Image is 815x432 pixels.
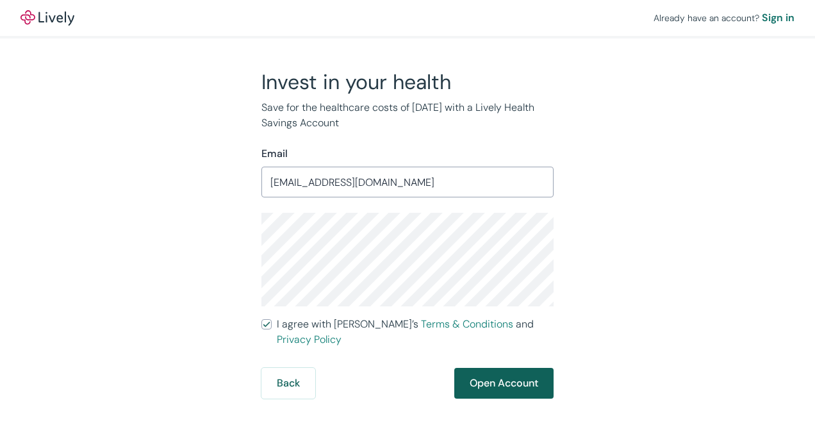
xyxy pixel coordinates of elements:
a: Privacy Policy [277,333,342,346]
label: Email [261,146,288,162]
a: Sign in [762,10,794,26]
p: Save for the healthcare costs of [DATE] with a Lively Health Savings Account [261,100,554,131]
h2: Invest in your health [261,69,554,95]
button: Back [261,368,315,399]
a: LivelyLively [21,10,74,26]
span: I agree with [PERSON_NAME]’s and [277,317,554,347]
img: Lively [21,10,74,26]
button: Open Account [454,368,554,399]
div: Already have an account? [654,10,794,26]
a: Terms & Conditions [421,317,513,331]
